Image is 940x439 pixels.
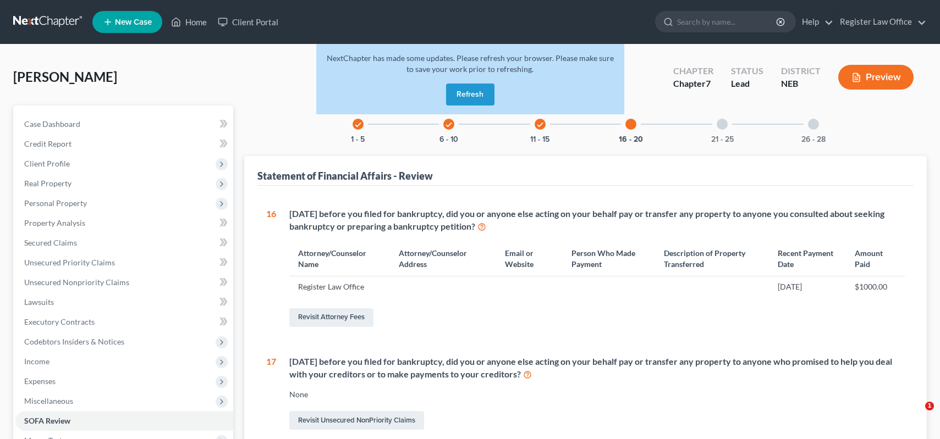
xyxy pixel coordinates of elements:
a: Client Portal [212,12,284,32]
td: [DATE] [769,276,846,297]
span: Real Property [24,179,72,188]
td: $1000.00 [846,276,905,297]
th: Email or Website [496,241,563,276]
span: Income [24,357,50,366]
button: Refresh [446,84,494,105]
span: SOFA Review [24,416,70,425]
span: Unsecured Nonpriority Claims [24,277,129,287]
i: check [445,121,453,129]
span: [PERSON_NAME] [13,69,117,85]
span: Unsecured Priority Claims [24,258,115,267]
div: [DATE] before you filed for bankruptcy, did you or anyone else acting on your behalf pay or trans... [289,208,905,233]
th: Recent Payment Date [769,241,846,276]
a: Case Dashboard [15,114,233,134]
span: Secured Claims [24,238,77,247]
a: Unsecured Priority Claims [15,253,233,273]
span: Credit Report [24,139,72,148]
th: Attorney/Counselor Address [390,241,496,276]
i: check [354,121,362,129]
a: Register Law Office [834,12,926,32]
input: Search by name... [677,12,778,32]
button: 16 - 20 [619,136,643,143]
a: Lawsuits [15,292,233,312]
div: Lead [731,77,763,90]
div: Chapter [673,65,713,77]
a: Revisit Attorney Fees [289,308,373,327]
button: 1 - 5 [351,136,365,143]
div: NEB [781,77,821,90]
span: Expenses [24,376,56,386]
a: Credit Report [15,134,233,154]
td: Register Law Office [289,276,390,297]
th: Person Who Made Payment [563,241,655,276]
a: Home [166,12,212,32]
span: 7 [706,78,711,88]
button: 6 - 10 [439,136,458,143]
button: Preview [838,65,914,90]
span: Case Dashboard [24,119,80,129]
div: None [289,389,905,400]
div: Statement of Financial Affairs - Review [257,169,433,182]
th: Description of Property Transferred [655,241,769,276]
span: New Case [115,18,152,26]
span: Client Profile [24,159,70,168]
div: Status [731,65,763,77]
a: Revisit Unsecured NonPriority Claims [289,411,424,430]
span: Executory Contracts [24,317,95,326]
span: 1 [925,402,934,410]
div: 16 [266,208,276,329]
div: 17 [266,355,276,432]
div: [DATE] before you filed for bankruptcy, did you or anyone else acting on your behalf pay or trans... [289,355,905,381]
a: Executory Contracts [15,312,233,332]
a: SOFA Review [15,411,233,431]
span: Codebtors Insiders & Notices [24,337,124,346]
span: Lawsuits [24,297,54,307]
a: Unsecured Nonpriority Claims [15,273,233,292]
div: Chapter [673,77,713,90]
button: 26 - 28 [801,136,826,143]
a: Help [796,12,833,32]
span: Personal Property [24,198,87,208]
th: Amount Paid [846,241,905,276]
i: check [536,121,544,129]
a: Property Analysis [15,213,233,233]
span: NextChapter has made some updates. Please refresh your browser. Please make sure to save your wor... [327,53,614,74]
button: 21 - 25 [711,136,734,143]
div: District [781,65,821,77]
iframe: Intercom live chat [903,402,929,428]
th: Attorney/Counselor Name [289,241,390,276]
span: Miscellaneous [24,396,73,405]
span: Property Analysis [24,218,85,227]
button: 11 - 15 [530,136,549,143]
a: Secured Claims [15,233,233,253]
